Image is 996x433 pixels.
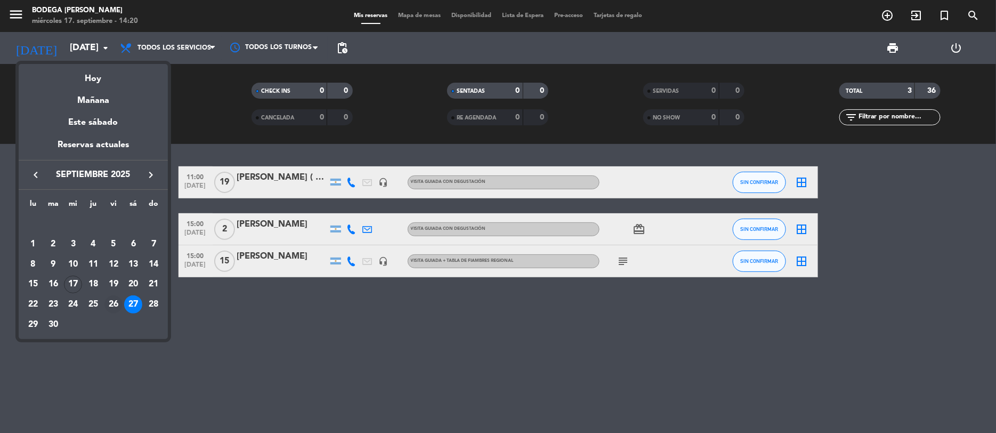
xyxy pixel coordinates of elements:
[83,254,103,275] td: 11 de septiembre de 2025
[84,295,102,314] div: 25
[43,234,63,254] td: 2 de septiembre de 2025
[84,235,102,253] div: 4
[84,255,102,274] div: 11
[104,295,123,314] div: 26
[143,294,164,315] td: 28 de septiembre de 2025
[124,234,144,254] td: 6 de septiembre de 2025
[143,234,164,254] td: 7 de septiembre de 2025
[83,275,103,295] td: 18 de septiembre de 2025
[124,198,144,214] th: sábado
[24,255,42,274] div: 8
[143,254,164,275] td: 14 de septiembre de 2025
[124,254,144,275] td: 13 de septiembre de 2025
[63,294,83,315] td: 24 de septiembre de 2025
[124,294,144,315] td: 27 de septiembre de 2025
[44,295,62,314] div: 23
[84,276,102,294] div: 18
[64,295,82,314] div: 24
[83,198,103,214] th: jueves
[19,108,168,138] div: Este sábado
[23,294,43,315] td: 22 de septiembre de 2025
[44,316,62,334] div: 30
[104,276,123,294] div: 19
[124,295,142,314] div: 27
[63,275,83,295] td: 17 de septiembre de 2025
[63,234,83,254] td: 3 de septiembre de 2025
[24,295,42,314] div: 22
[103,275,124,295] td: 19 de septiembre de 2025
[143,198,164,214] th: domingo
[144,169,157,181] i: keyboard_arrow_right
[144,276,163,294] div: 21
[103,198,124,214] th: viernes
[124,276,142,294] div: 20
[83,294,103,315] td: 25 de septiembre de 2025
[24,235,42,253] div: 1
[143,275,164,295] td: 21 de septiembre de 2025
[64,255,82,274] div: 10
[19,138,168,160] div: Reservas actuales
[19,86,168,108] div: Mañana
[64,276,82,294] div: 17
[24,316,42,334] div: 29
[23,275,43,295] td: 15 de septiembre de 2025
[64,235,82,253] div: 3
[19,64,168,86] div: Hoy
[44,276,62,294] div: 16
[26,168,45,182] button: keyboard_arrow_left
[124,235,142,253] div: 6
[23,315,43,335] td: 29 de septiembre de 2025
[43,254,63,275] td: 9 de septiembre de 2025
[44,235,62,253] div: 2
[24,276,42,294] div: 15
[144,235,163,253] div: 7
[104,255,123,274] div: 12
[43,315,63,335] td: 30 de septiembre de 2025
[144,255,163,274] div: 14
[23,198,43,214] th: lunes
[43,198,63,214] th: martes
[63,254,83,275] td: 10 de septiembre de 2025
[83,234,103,254] td: 4 de septiembre de 2025
[43,294,63,315] td: 23 de septiembre de 2025
[103,254,124,275] td: 12 de septiembre de 2025
[45,168,141,182] span: septiembre 2025
[103,294,124,315] td: 26 de septiembre de 2025
[104,235,123,253] div: 5
[144,295,163,314] div: 28
[23,234,43,254] td: 1 de septiembre de 2025
[63,198,83,214] th: miércoles
[141,168,160,182] button: keyboard_arrow_right
[23,214,164,235] td: SEP.
[124,275,144,295] td: 20 de septiembre de 2025
[43,275,63,295] td: 16 de septiembre de 2025
[44,255,62,274] div: 9
[124,255,142,274] div: 13
[23,254,43,275] td: 8 de septiembre de 2025
[29,169,42,181] i: keyboard_arrow_left
[103,234,124,254] td: 5 de septiembre de 2025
